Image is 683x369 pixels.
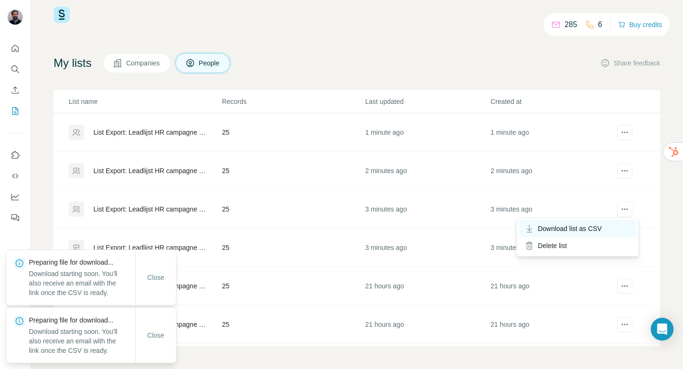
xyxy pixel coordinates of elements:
[93,204,206,214] div: List Export: Leadlijst HR campagne - [DATE] 11:04
[29,315,135,325] p: Preparing file for download...
[365,305,490,344] td: 21 hours ago
[29,327,135,355] p: Download starting soon. You'll also receive an email with the link once the CSV is ready.
[141,269,171,286] button: Close
[222,152,365,190] td: 25
[222,229,365,267] td: 25
[8,209,23,226] button: Feedback
[93,128,206,137] div: List Export: Leadlijst HR campagne - [DATE] 11:05
[617,317,632,332] button: actions
[538,224,602,233] span: Download list as CSV
[600,58,660,68] button: Share feedback
[54,7,70,23] img: Surfe Logo
[8,9,23,25] img: Avatar
[222,305,365,344] td: 25
[490,190,615,229] td: 3 minutes ago
[93,166,206,175] div: List Export: Leadlijst HR campagne - [DATE] 11:05
[222,113,365,152] td: 25
[490,305,615,344] td: 21 hours ago
[490,229,615,267] td: 3 minutes ago
[598,19,602,30] p: 6
[617,278,632,294] button: actions
[54,55,92,71] h4: My lists
[148,273,165,282] span: Close
[519,237,637,254] div: Delete list
[365,152,490,190] td: 2 minutes ago
[365,97,489,106] p: Last updated
[365,267,490,305] td: 21 hours ago
[8,147,23,164] button: Use Surfe on LinkedIn
[617,125,632,140] button: actions
[365,229,490,267] td: 3 minutes ago
[365,190,490,229] td: 3 minutes ago
[651,318,674,341] div: Open Intercom Messenger
[617,163,632,178] button: actions
[618,18,662,31] button: Buy credits
[222,190,365,229] td: 25
[490,113,615,152] td: 1 minute ago
[8,167,23,184] button: Use Surfe API
[490,97,615,106] p: Created at
[222,97,364,106] p: Records
[490,152,615,190] td: 2 minutes ago
[490,267,615,305] td: 21 hours ago
[222,267,365,305] td: 25
[141,327,171,344] button: Close
[8,102,23,120] button: My lists
[29,269,135,297] p: Download starting soon. You'll also receive an email with the link once the CSV is ready.
[93,243,206,252] div: List Export: Leadlijst HR campagne - [DATE] 11:03
[148,331,165,340] span: Close
[29,258,135,267] p: Preparing file for download...
[69,97,221,106] p: List name
[365,113,490,152] td: 1 minute ago
[126,58,161,68] span: Companies
[8,82,23,99] button: Enrich CSV
[199,58,221,68] span: People
[617,202,632,217] button: actions
[8,40,23,57] button: Quick start
[564,19,577,30] p: 285
[8,61,23,78] button: Search
[8,188,23,205] button: Dashboard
